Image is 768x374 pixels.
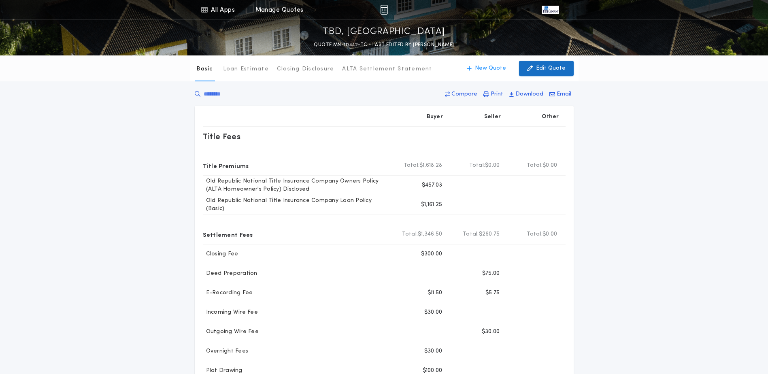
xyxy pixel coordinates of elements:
p: New Quote [475,64,506,72]
span: $1,618.28 [419,161,442,170]
p: $30.00 [482,328,500,336]
button: Edit Quote [519,61,574,76]
span: $0.00 [485,161,500,170]
p: Outgoing Wire Fee [203,328,259,336]
p: Title Fees [203,130,241,143]
b: Total: [404,161,420,170]
span: $0.00 [542,161,557,170]
p: Buyer [427,113,443,121]
p: Seller [484,113,501,121]
p: QUOTE MN-10442-TC - LAST EDITED BY [PERSON_NAME] [314,41,454,49]
b: Total: [527,230,543,238]
p: Closing Disclosure [277,65,334,73]
p: $1,161.25 [421,201,442,209]
p: $30.00 [424,308,443,317]
button: Compare [443,87,480,102]
button: Email [547,87,574,102]
button: New Quote [459,61,514,76]
p: Basic [196,65,213,73]
img: img [380,5,388,15]
p: Edit Quote [536,64,566,72]
p: $5.75 [485,289,500,297]
p: Incoming Wire Fee [203,308,258,317]
button: Download [507,87,546,102]
span: $260.75 [479,230,500,238]
p: $300.00 [421,250,443,258]
p: Old Republic National Title Insurance Company Loan Policy (Basic) [203,197,391,213]
p: $30.00 [424,347,443,355]
p: ALTA Settlement Statement [342,65,432,73]
p: Title Premiums [203,159,249,172]
span: $1,346.50 [418,230,442,238]
p: Settlement Fees [203,228,253,241]
b: Total: [463,230,479,238]
p: Deed Preparation [203,270,257,278]
p: Old Republic National Title Insurance Company Owners Policy (ALTA Homeowner's Policy) Disclosed [203,177,391,193]
button: Print [481,87,506,102]
p: Closing Fee [203,250,238,258]
span: $0.00 [542,230,557,238]
p: Download [515,90,543,98]
p: Other [542,113,559,121]
b: Total: [527,161,543,170]
p: Loan Estimate [223,65,269,73]
p: TBD, [GEOGRAPHIC_DATA] [323,25,445,38]
p: Print [491,90,503,98]
p: E-Recording Fee [203,289,253,297]
img: vs-icon [542,6,559,14]
p: $457.03 [422,181,443,189]
p: $75.00 [482,270,500,278]
b: Total: [402,230,418,238]
p: Email [557,90,571,98]
p: Compare [451,90,477,98]
b: Total: [469,161,485,170]
p: $11.50 [428,289,443,297]
p: Overnight Fees [203,347,249,355]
